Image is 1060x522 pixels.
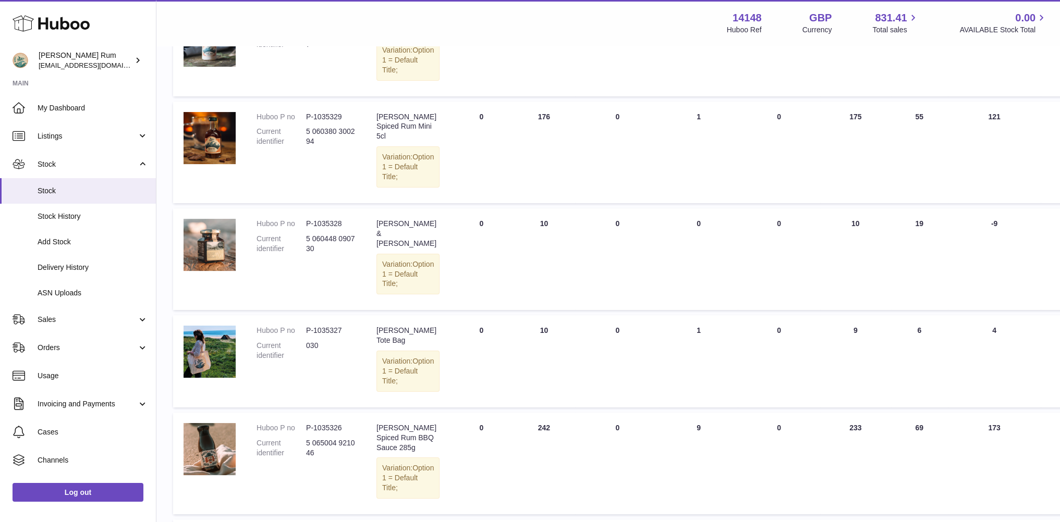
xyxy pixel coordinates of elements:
td: 175 [820,102,891,203]
dd: P-1035327 [306,326,356,335]
img: product image [184,112,236,164]
span: My Dashboard [38,103,148,113]
td: 176 [513,102,575,203]
span: 0 [777,219,781,228]
td: 69 [891,413,948,514]
td: 10 [820,208,891,310]
a: Log out [13,483,143,502]
div: Variation: [376,254,440,295]
span: Delivery History [38,263,148,272]
td: 0 [450,102,513,203]
td: 10 [513,208,575,310]
strong: 14148 [733,11,762,25]
td: 0 [450,4,513,96]
td: 0 [450,208,513,310]
span: Stock History [38,212,148,221]
td: 9 [820,315,891,407]
span: Orders [38,343,137,353]
span: ASN Uploads [38,288,148,298]
dt: Huboo P no [257,219,306,229]
div: Variation: [376,351,440,392]
td: 0 [575,208,660,310]
dt: Huboo P no [257,423,306,433]
td: 4 [948,315,1041,407]
td: 1 [660,315,738,407]
div: [PERSON_NAME] Tote Bag [376,326,440,345]
div: [PERSON_NAME] Spiced Rum Mini 5cl [376,112,440,142]
span: 0 [777,326,781,334]
td: 233 [820,413,891,514]
span: 0 [777,113,781,121]
td: 19 [891,208,948,310]
span: Option 1 = Default Title; [382,464,434,492]
dt: Current identifier [257,127,306,146]
span: Option 1 = Default Title; [382,46,434,74]
dt: Huboo P no [257,326,306,335]
td: 1 [660,102,738,203]
td: 121 [948,102,1041,203]
span: Cases [38,427,148,437]
div: [PERSON_NAME] Rum [39,51,132,70]
td: 9 [660,413,738,514]
dd: 5 060380 300294 [306,127,356,146]
span: 0 [777,424,781,432]
td: 0 [575,4,660,96]
dt: Huboo P no [257,112,306,122]
td: 209 [948,4,1041,96]
span: Listings [38,131,137,141]
a: 831.41 Total sales [872,11,919,35]
span: 0.00 [1015,11,1035,25]
span: Usage [38,371,148,381]
td: 173 [948,413,1041,514]
td: 7 [891,4,948,96]
div: Huboo Ref [727,25,762,35]
td: 242 [513,413,575,514]
span: Stock [38,186,148,196]
td: 55 [891,102,948,203]
td: 216 [820,4,891,96]
td: 0 [450,315,513,407]
td: 0 [660,4,738,96]
span: Add Stock [38,237,148,247]
td: 216 [513,4,575,96]
td: 0 [660,208,738,310]
dt: Current identifier [257,234,306,254]
a: 0.00 AVAILABLE Stock Total [959,11,1047,35]
td: 10 [513,315,575,407]
span: [EMAIL_ADDRESS][DOMAIN_NAME] [39,61,153,69]
dd: 5 060448 090730 [306,234,356,254]
div: Variation: [376,146,440,188]
span: Sales [38,315,137,325]
img: product image [184,423,236,475]
div: Variation: [376,40,440,81]
td: -9 [948,208,1041,310]
td: 6 [891,315,948,407]
dd: P-1035326 [306,423,356,433]
span: Option 1 = Default Title; [382,357,434,385]
dd: P-1035329 [306,112,356,122]
span: 831.41 [875,11,907,25]
span: Total sales [872,25,919,35]
dt: Current identifier [257,341,306,361]
td: 0 [575,102,660,203]
span: Option 1 = Default Title; [382,260,434,288]
dd: P-1035328 [306,219,356,229]
div: Variation: [376,457,440,499]
dd: 5 065004 921046 [306,438,356,458]
span: Option 1 = Default Title; [382,153,434,181]
dd: 030 [306,341,356,361]
div: Currency [802,25,832,35]
dt: Current identifier [257,438,306,458]
div: [PERSON_NAME] Spiced Rum BBQ Sauce 285g [376,423,440,453]
td: 0 [575,413,660,514]
span: Channels [38,455,148,465]
img: product image [184,326,236,378]
span: Invoicing and Payments [38,399,137,409]
span: Stock [38,159,137,169]
img: mail@bartirum.wales [13,53,28,68]
span: AVAILABLE Stock Total [959,25,1047,35]
strong: GBP [809,11,832,25]
td: 0 [450,413,513,514]
td: 0 [575,315,660,407]
img: product image [184,219,236,271]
